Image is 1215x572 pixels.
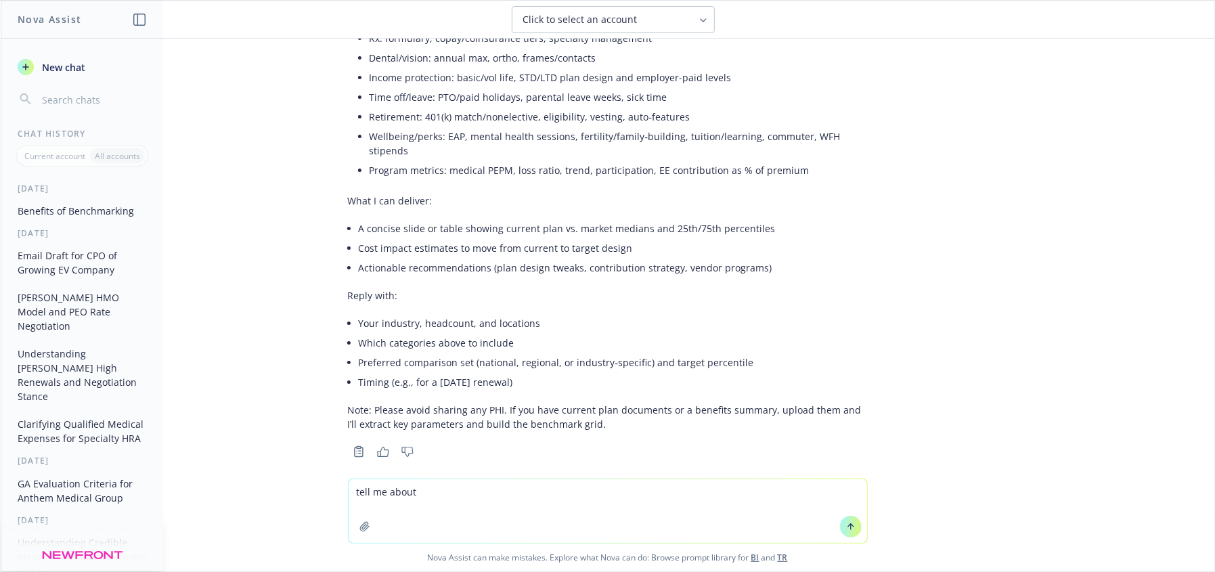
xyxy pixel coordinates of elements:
span: Click to select an account [523,13,638,26]
button: Email Draft for CPO of Growing EV Company [12,244,152,281]
a: TR [778,552,788,563]
a: BI [751,552,759,563]
button: Click to select an account [512,6,715,33]
li: Actionable recommendations (plan design tweaks, contribution strategy, vendor programs) [359,258,868,278]
p: All accounts [95,150,140,162]
li: Income protection: basic/vol life, STD/LTD plan design and employer-paid levels [370,68,868,87]
button: [PERSON_NAME] HMO Model and PEO Rate Negotiation [12,286,152,337]
button: Benefits of Benchmarking [12,200,152,222]
div: [DATE] [1,227,163,239]
li: A concise slide or table showing current plan vs. market medians and 25th/75th percentiles [359,219,868,238]
input: Search chats [39,90,147,109]
li: Retirement: 401(k) match/nonelective, eligibility, vesting, auto‑features [370,107,868,127]
li: Your industry, headcount, and locations [359,313,868,333]
div: [DATE] [1,514,163,526]
h1: Nova Assist [18,12,81,26]
li: Rx: formulary, copay/coinsurance tiers, specialty management [370,28,868,48]
p: Current account [24,150,85,162]
p: Note: Please avoid sharing any PHI. If you have current plan documents or a benefits summary, upl... [348,403,868,431]
li: Which categories above to include [359,333,868,353]
li: Cost impact estimates to move from current to target design [359,238,868,258]
li: Program metrics: medical PEPM, loss ratio, trend, participation, EE contribution as % of premium [370,160,868,180]
textarea: tell me about [349,479,867,543]
p: Reply with: [348,288,868,303]
div: [DATE] [1,183,163,194]
button: Understanding [PERSON_NAME] High Renewals and Negotiation Stance [12,343,152,408]
div: Chat History [1,128,163,139]
button: GA Evaluation Criteria for Anthem Medical Group [12,472,152,509]
svg: Copy to clipboard [353,445,365,458]
button: Thumbs down [397,442,418,461]
button: Clarifying Qualified Medical Expenses for Specialty HRA [12,413,152,449]
p: What I can deliver: [348,194,868,208]
li: Timing (e.g., for a [DATE] renewal) [359,372,868,392]
span: Nova Assist can make mistakes. Explore what Nova can do: Browse prompt library for and [6,544,1209,571]
span: New chat [39,60,85,74]
li: Preferred comparison set (national, regional, or industry‑specific) and target percentile [359,353,868,372]
li: Dental/vision: annual max, ortho, frames/contacts [370,48,868,68]
li: Wellbeing/perks: EAP, mental health sessions, fertility/family‑building, tuition/learning, commut... [370,127,868,160]
button: New chat [12,55,152,79]
li: Time off/leave: PTO/paid holidays, parental leave weeks, sick time [370,87,868,107]
div: [DATE] [1,455,163,466]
